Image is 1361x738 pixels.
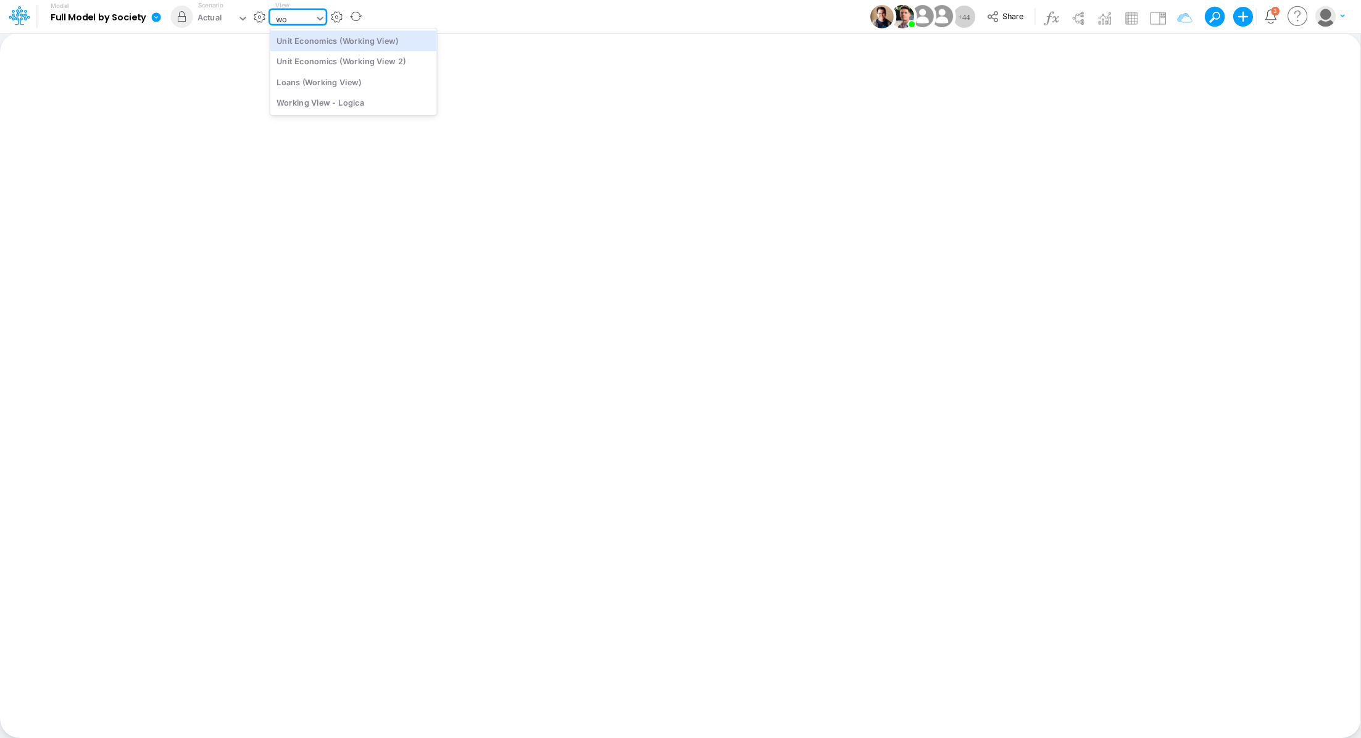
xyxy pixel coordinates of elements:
div: Actual [198,12,222,26]
div: Unit Economics (Working View) [270,30,437,51]
span: + 44 [958,13,970,21]
label: Model [51,2,69,10]
b: Full Model by Society [51,12,146,23]
button: Share [981,7,1032,27]
div: Loans (Working View) [270,72,437,92]
img: User Image Icon [870,5,894,28]
img: User Image Icon [928,2,955,30]
img: User Image Icon [891,5,914,28]
div: 3 unread items [1273,8,1277,14]
div: Unit Economics (Working View 2) [270,51,437,72]
img: User Image Icon [909,2,936,30]
a: Notifications [1263,9,1278,23]
label: View [275,1,289,10]
label: Scenario [198,1,223,10]
span: Share [1002,11,1023,20]
div: Working View - Logica [270,92,437,112]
